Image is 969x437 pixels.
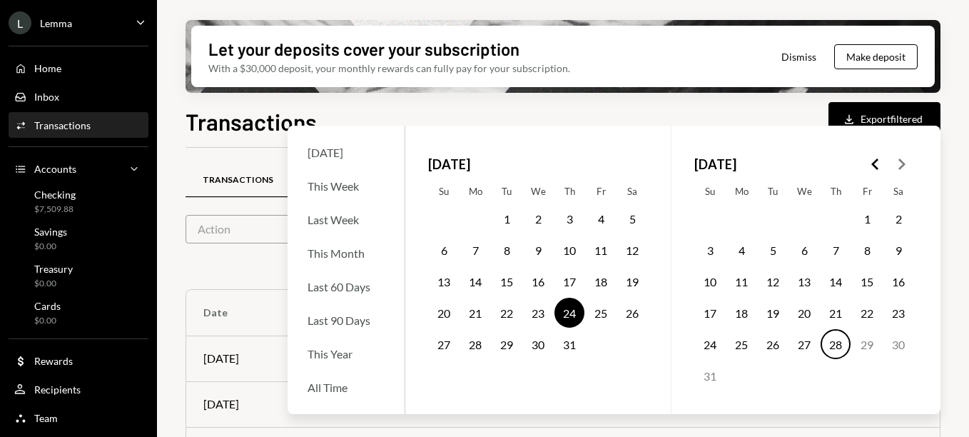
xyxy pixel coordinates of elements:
[554,235,584,265] button: Thursday, July 10th, 2025
[492,204,522,233] button: Tuesday, July 1st, 2025
[429,235,459,265] button: Sunday, July 6th, 2025
[522,180,554,203] th: Wednesday
[852,204,882,233] button: Friday, August 1st, 2025
[694,180,914,391] table: August 2025
[852,235,882,265] button: Friday, August 8th, 2025
[820,180,851,203] th: Thursday
[34,412,58,424] div: Team
[834,44,918,69] button: Make deposit
[851,180,883,203] th: Friday
[34,315,61,327] div: $0.00
[9,348,148,373] a: Rewards
[299,137,393,168] div: [DATE]
[821,235,851,265] button: Thursday, August 7th, 2025
[617,204,647,233] button: Saturday, July 5th, 2025
[585,180,617,203] th: Friday
[203,396,278,413] div: [DATE]
[299,338,393,369] div: This Year
[429,266,459,296] button: Sunday, July 13th, 2025
[617,180,648,203] th: Saturday
[758,266,788,296] button: Tuesday, August 12th, 2025
[9,112,148,138] a: Transactions
[460,180,491,203] th: Monday
[617,298,647,328] button: Saturday, July 26th, 2025
[460,329,490,359] button: Monday, July 28th, 2025
[9,11,31,34] div: L
[186,290,295,336] th: Date
[9,156,148,181] a: Accounts
[863,151,888,177] button: Go to the Previous Month
[34,383,81,396] div: Recipients
[883,266,913,296] button: Saturday, August 16th, 2025
[9,405,148,431] a: Team
[883,329,913,359] button: Saturday, August 30th, 2025
[852,329,882,359] button: Friday, August 29th, 2025
[428,180,648,391] table: July 2025
[758,298,788,328] button: Tuesday, August 19th, 2025
[9,184,148,218] a: Checking$7,509.88
[460,266,490,296] button: Monday, July 14th, 2025
[428,149,470,180] span: [DATE]
[789,235,819,265] button: Wednesday, August 6th, 2025
[888,151,914,177] button: Go to the Next Month
[695,235,725,265] button: Sunday, August 3rd, 2025
[34,241,67,253] div: $0.00
[9,84,148,109] a: Inbox
[726,329,756,359] button: Monday, August 25th, 2025
[757,180,788,203] th: Tuesday
[34,300,61,312] div: Cards
[554,298,584,328] button: Thursday, July 24th, 2025, selected
[299,305,393,336] div: Last 90 Days
[695,266,725,296] button: Sunday, August 10th, 2025
[34,163,76,175] div: Accounts
[34,263,73,275] div: Treasury
[586,298,616,328] button: Friday, July 25th, 2025
[34,204,76,216] div: $7,509.88
[34,91,59,103] div: Inbox
[299,171,393,201] div: This Week
[554,266,584,296] button: Thursday, July 17th, 2025
[208,61,570,76] div: With a $30,000 deposit, your monthly rewards can fully pay for your subscription.
[789,329,819,359] button: Wednesday, August 27th, 2025
[695,329,725,359] button: Sunday, August 24th, 2025
[821,298,851,328] button: Thursday, August 21st, 2025
[460,235,490,265] button: Monday, July 7th, 2025
[34,119,91,131] div: Transactions
[34,226,67,238] div: Savings
[828,102,940,136] button: Exportfiltered
[726,298,756,328] button: Monday, August 18th, 2025
[523,298,553,328] button: Wednesday, July 23rd, 2025
[492,329,522,359] button: Tuesday, July 29th, 2025
[852,266,882,296] button: Friday, August 15th, 2025
[186,215,370,243] div: Action
[429,329,459,359] button: Sunday, July 27th, 2025
[554,180,585,203] th: Thursday
[695,361,725,391] button: Sunday, August 31st, 2025
[9,221,148,256] a: Savings$0.00
[9,296,148,330] a: Cards$0.00
[186,107,317,136] h1: Transactions
[523,266,553,296] button: Wednesday, July 16th, 2025
[883,204,913,233] button: Saturday, August 2nd, 2025
[34,189,76,201] div: Checking
[586,204,616,233] button: Friday, July 4th, 2025
[695,298,725,328] button: Sunday, August 17th, 2025
[428,180,460,203] th: Sunday
[726,266,756,296] button: Monday, August 11th, 2025
[554,329,584,359] button: Thursday, July 31st, 2025
[726,180,757,203] th: Monday
[299,372,393,403] div: All Time
[34,62,61,74] div: Home
[9,258,148,293] a: Treasury$0.00
[299,271,393,302] div: Last 60 Days
[586,266,616,296] button: Friday, July 18th, 2025
[186,162,290,199] a: Transactions
[299,204,393,235] div: Last Week
[617,266,647,296] button: Saturday, July 19th, 2025
[34,278,73,290] div: $0.00
[883,235,913,265] button: Saturday, August 9th, 2025
[40,17,72,29] div: Lemma
[852,298,882,328] button: Friday, August 22nd, 2025
[491,180,522,203] th: Tuesday
[34,355,73,367] div: Rewards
